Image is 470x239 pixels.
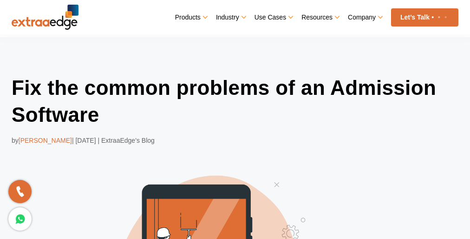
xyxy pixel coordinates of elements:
a: Industry [216,11,245,24]
a: Let’s Talk [391,8,458,27]
a: Use Cases [255,11,292,24]
h1: Fix the common problems of an Admission Software [12,74,458,128]
div: by | [DATE] | ExtraaEdge’s Blog [12,135,458,146]
a: Products [175,11,207,24]
a: Company [348,11,382,24]
span: [PERSON_NAME] [19,137,72,144]
a: Resources [301,11,339,24]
